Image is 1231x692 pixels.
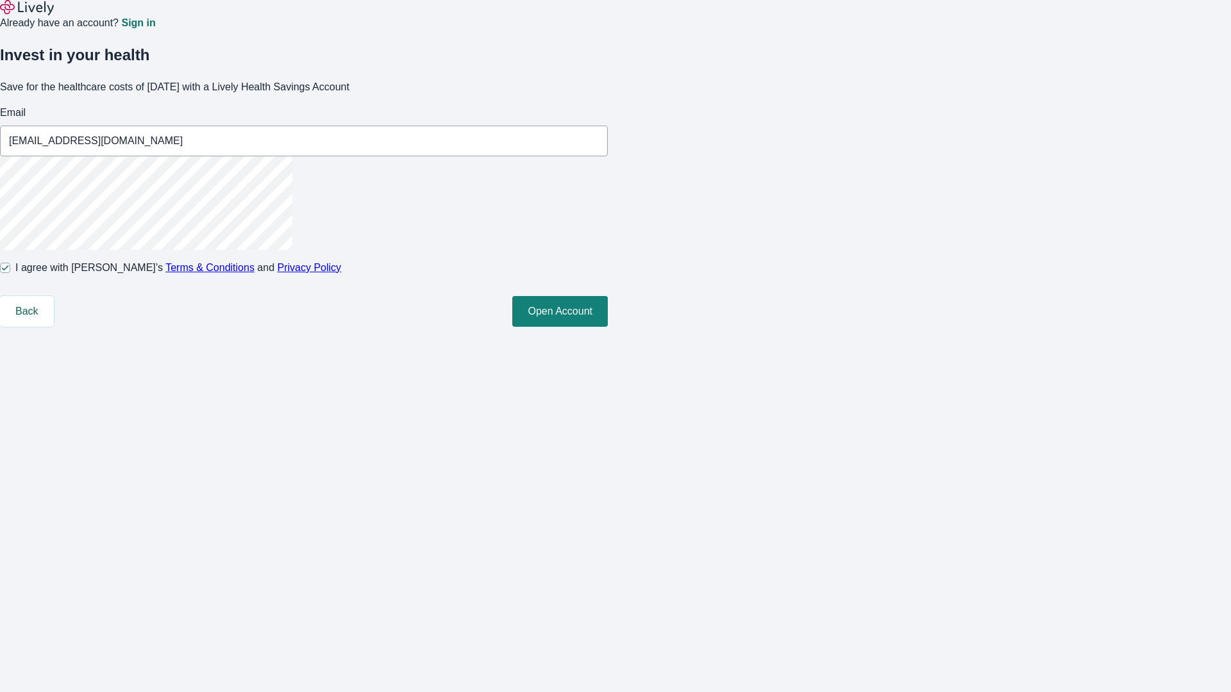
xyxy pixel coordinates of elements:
[278,262,342,273] a: Privacy Policy
[165,262,255,273] a: Terms & Conditions
[121,18,155,28] a: Sign in
[15,260,341,276] span: I agree with [PERSON_NAME]’s and
[512,296,608,327] button: Open Account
